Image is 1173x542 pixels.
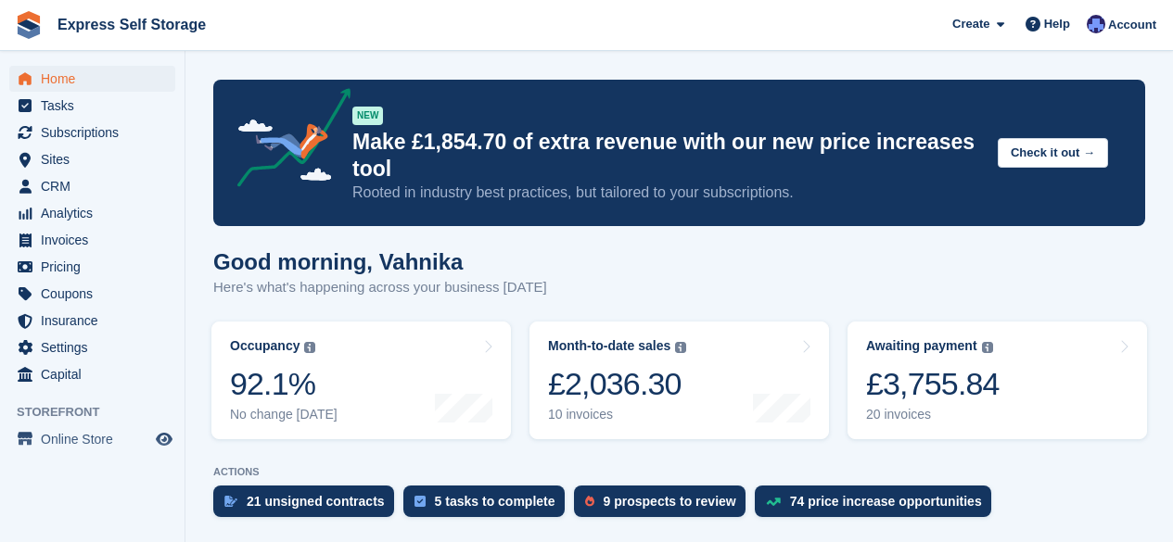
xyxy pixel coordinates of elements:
[9,254,175,280] a: menu
[9,426,175,452] a: menu
[153,428,175,450] a: Preview store
[9,93,175,119] a: menu
[9,334,175,360] a: menu
[9,281,175,307] a: menu
[41,173,152,199] span: CRM
[952,15,989,33] span: Create
[548,407,686,422] div: 10 invoices
[230,338,300,354] div: Occupancy
[998,138,1108,169] button: Check it out →
[41,308,152,334] span: Insurance
[9,120,175,145] a: menu
[41,200,152,226] span: Analytics
[848,321,1147,439] a: Awaiting payment £3,755.84 20 invoices
[1087,15,1105,33] img: Vahnika Batchu
[9,66,175,92] a: menu
[41,120,152,145] span: Subscriptions
[213,277,547,298] p: Here's what's happening across your business [DATE]
[585,496,594,507] img: prospect-51fa495bee0391a8d652442698ab0144808aea92771e9ea1ae160a38d050c398.svg
[41,426,152,452] span: Online Store
[213,466,1145,478] p: ACTIONS
[9,173,175,199] a: menu
[1108,16,1156,34] span: Account
[213,485,403,526] a: 21 unsigned contracts
[41,146,152,172] span: Sites
[604,494,736,509] div: 9 prospects to review
[9,146,175,172] a: menu
[790,494,982,509] div: 74 price increase opportunities
[41,93,152,119] span: Tasks
[574,485,755,526] a: 9 prospects to review
[41,66,152,92] span: Home
[755,485,1001,526] a: 74 price increase opportunities
[224,496,237,507] img: contract_signature_icon-13c848040528278c33f63329250d36e43548de30e8caae1d1a13099fd9432cc5.svg
[403,485,574,526] a: 5 tasks to complete
[50,9,213,40] a: Express Self Storage
[435,494,555,509] div: 5 tasks to complete
[352,183,983,203] p: Rooted in industry best practices, but tailored to your subscriptions.
[247,494,385,509] div: 21 unsigned contracts
[222,88,351,194] img: price-adjustments-announcement-icon-8257ccfd72463d97f412b2fc003d46551f7dbcb40ab6d574587a9cd5c0d94...
[1044,15,1070,33] span: Help
[230,407,338,422] div: No change [DATE]
[213,249,547,274] h1: Good morning, Vahnika
[352,107,383,125] div: NEW
[529,321,829,439] a: Month-to-date sales £2,036.30 10 invoices
[866,407,1000,422] div: 20 invoices
[15,11,43,39] img: stora-icon-8386f47178a22dfd0bd8f6a31ec36ba5ce8667c1dd55bd0f319d3a0aa187defe.svg
[866,365,1000,403] div: £3,755.84
[9,308,175,334] a: menu
[211,321,511,439] a: Occupancy 92.1% No change [DATE]
[866,338,977,354] div: Awaiting payment
[548,338,670,354] div: Month-to-date sales
[230,365,338,403] div: 92.1%
[766,498,781,506] img: price_increase_opportunities-93ffe204e8149a01c8c9dc8f82e8f89637d9d84a8eef4429ea346261dce0b2c0.svg
[41,227,152,253] span: Invoices
[304,342,315,353] img: icon-info-grey-7440780725fd019a000dd9b08b2336e03edf1995a4989e88bcd33f0948082b44.svg
[41,361,152,387] span: Capital
[9,361,175,387] a: menu
[982,342,993,353] img: icon-info-grey-7440780725fd019a000dd9b08b2336e03edf1995a4989e88bcd33f0948082b44.svg
[17,403,185,422] span: Storefront
[675,342,686,353] img: icon-info-grey-7440780725fd019a000dd9b08b2336e03edf1995a4989e88bcd33f0948082b44.svg
[352,129,983,183] p: Make £1,854.70 of extra revenue with our new price increases tool
[414,496,426,507] img: task-75834270c22a3079a89374b754ae025e5fb1db73e45f91037f5363f120a921f8.svg
[41,281,152,307] span: Coupons
[9,200,175,226] a: menu
[548,365,686,403] div: £2,036.30
[41,334,152,360] span: Settings
[9,227,175,253] a: menu
[41,254,152,280] span: Pricing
